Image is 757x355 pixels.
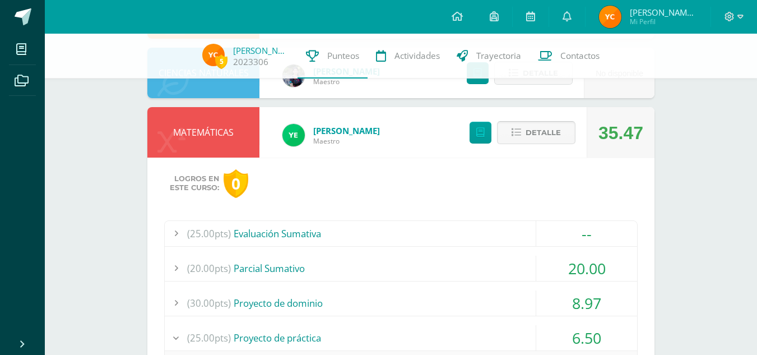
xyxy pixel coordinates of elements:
div: -- [536,221,637,246]
span: Actividades [394,50,440,62]
a: Actividades [368,34,448,79]
span: Maestro [313,77,380,86]
div: 0 [224,169,248,198]
div: Proyecto de práctica [165,325,637,351]
img: 9707f2963cb39e9fa71a3304059e7fc3.png [202,44,225,66]
a: [PERSON_NAME] [233,45,289,56]
div: 35.47 [598,108,643,158]
span: [PERSON_NAME] [PERSON_NAME] [630,7,697,18]
span: Punteos [327,50,359,62]
div: 8.97 [536,291,637,316]
button: Detalle [497,121,575,144]
span: (25.00pts) [187,221,231,246]
span: (25.00pts) [187,325,231,351]
img: dfa1fd8186729af5973cf42d94c5b6ba.png [282,124,305,146]
div: MATEMÁTICAS [147,107,259,158]
span: (30.00pts) [187,291,231,316]
span: Maestro [313,136,380,146]
div: 20.00 [536,256,637,281]
div: 6.50 [536,325,637,351]
span: Detalle [526,122,561,143]
a: 2023306 [233,56,268,68]
a: [PERSON_NAME] [313,125,380,136]
span: Trayectoria [476,50,521,62]
span: Contactos [560,50,600,62]
a: Punteos [298,34,368,79]
span: Logros en este curso: [170,174,219,192]
a: Trayectoria [448,34,530,79]
img: 9707f2963cb39e9fa71a3304059e7fc3.png [599,6,621,28]
span: (20.00pts) [187,256,231,281]
div: Proyecto de dominio [165,291,637,316]
div: Parcial Sumativo [165,256,637,281]
a: Contactos [530,34,608,79]
div: Evaluación Sumativa [165,221,637,246]
span: Mi Perfil [630,17,697,26]
span: 5 [215,54,227,68]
